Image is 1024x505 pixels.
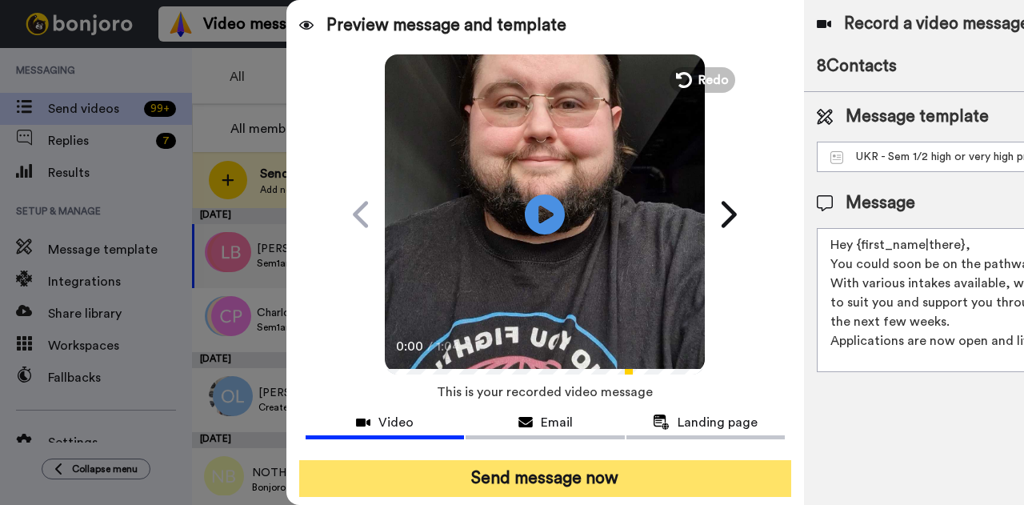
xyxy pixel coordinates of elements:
span: 0:00 [396,337,424,356]
span: Message [846,191,915,215]
img: Message-temps.svg [830,151,844,164]
span: Email [541,413,573,432]
span: / [427,337,433,356]
span: Message template [846,105,989,129]
button: Send message now [299,460,790,497]
span: Landing page [678,413,758,432]
span: 1:04 [436,337,464,356]
span: This is your recorded video message [437,375,653,410]
span: Video [378,413,414,432]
